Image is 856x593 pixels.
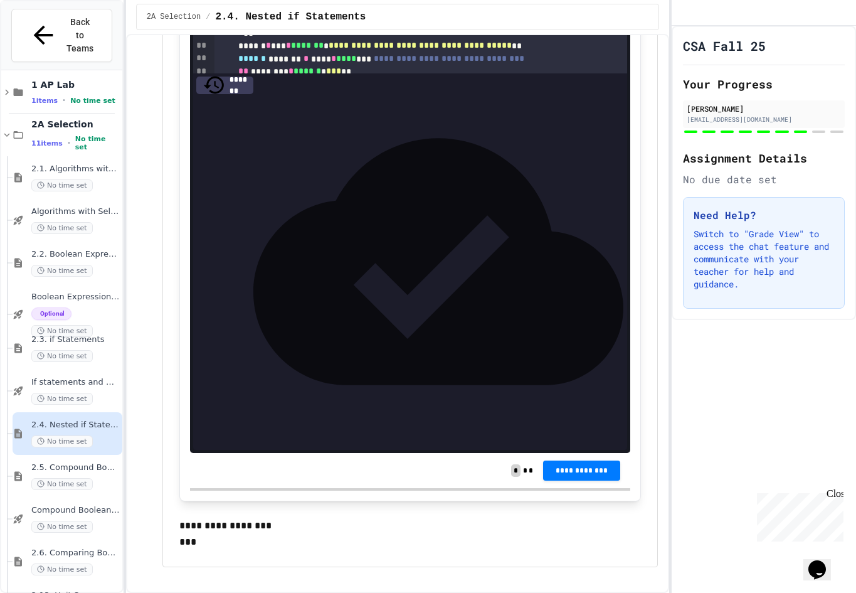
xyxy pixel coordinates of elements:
[31,307,71,320] span: Optional
[31,222,93,234] span: No time set
[31,292,120,302] span: Boolean Expressions - Quiz
[31,377,120,388] span: If statements and Control Flow - Quiz
[683,37,766,55] h1: CSA Fall 25
[687,115,841,124] div: [EMAIL_ADDRESS][DOMAIN_NAME]
[11,9,112,62] button: Back to Teams
[31,548,120,558] span: 2.6. Comparing Boolean Expressions ([PERSON_NAME] Laws)
[31,393,93,405] span: No time set
[31,79,120,90] span: 1 AP Lab
[687,103,841,114] div: [PERSON_NAME]
[694,228,834,291] p: Switch to "Grade View" to access the chat feature and communicate with your teacher for help and ...
[31,478,93,490] span: No time set
[68,138,70,148] span: •
[31,325,93,337] span: No time set
[694,208,834,223] h3: Need Help?
[65,16,95,55] span: Back to Teams
[70,97,115,105] span: No time set
[752,488,843,542] iframe: chat widget
[5,5,87,80] div: Chat with us now!Close
[206,12,210,22] span: /
[31,564,93,575] span: No time set
[31,505,120,516] span: Compound Boolean Quiz
[31,164,120,174] span: 2.1. Algorithms with Selection and Repetition
[215,9,366,24] span: 2.4. Nested if Statements
[31,179,93,191] span: No time set
[75,135,120,151] span: No time set
[31,139,63,147] span: 11 items
[31,435,93,447] span: No time set
[803,543,843,580] iframe: chat widget
[31,206,120,217] span: Algorithms with Selection and Repetition - Topic 2.1
[31,420,120,430] span: 2.4. Nested if Statements
[31,334,120,345] span: 2.3. if Statements
[31,119,120,130] span: 2A Selection
[31,350,93,362] span: No time set
[683,172,845,187] div: No due date set
[147,12,201,22] span: 2A Selection
[63,95,65,105] span: •
[31,249,120,260] span: 2.2. Boolean Expressions
[683,149,845,167] h2: Assignment Details
[31,521,93,533] span: No time set
[683,75,845,93] h2: Your Progress
[31,97,58,105] span: 1 items
[31,462,120,473] span: 2.5. Compound Boolean Expressions
[31,265,93,277] span: No time set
